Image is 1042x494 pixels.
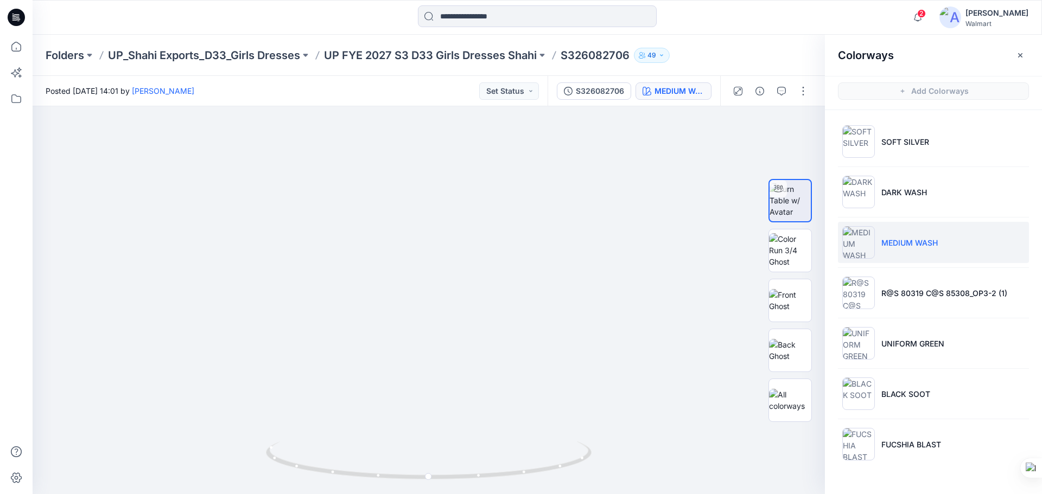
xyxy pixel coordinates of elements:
[881,237,938,248] p: MEDIUM WASH
[965,7,1028,20] div: [PERSON_NAME]
[769,289,811,312] img: Front Ghost
[561,48,630,63] p: S326082706
[881,136,929,147] p: SOFT SILVER
[842,226,875,259] img: MEDIUM WASH
[842,176,875,208] img: DARK WASH
[647,49,656,61] p: 49
[557,82,631,100] button: S326082706
[842,277,875,309] img: R@S 80319 C@S 85308_OP3-2 (1)
[634,48,670,63] button: 49
[770,183,811,217] img: Turn Table w/ Avatar
[324,48,537,63] a: UP FYE 2027 S3 D33 Girls Dresses Shahi
[881,338,944,349] p: UNIFORM GREEN
[132,86,194,95] a: [PERSON_NAME]
[46,85,194,97] span: Posted [DATE] 14:01 by
[881,187,927,198] p: DARK WASH
[636,82,711,100] button: MEDIUM WASH
[838,49,894,62] h2: Colorways
[965,20,1028,28] div: Walmart
[917,9,926,18] span: 2
[881,439,941,450] p: FUCSHIA BLAST
[939,7,961,28] img: avatar
[881,388,930,400] p: BLACK SOOT
[751,82,768,100] button: Details
[655,85,704,97] div: MEDIUM WASH
[108,48,300,63] a: UP_Shahi Exports_D33_Girls Dresses
[881,287,1007,299] p: R@S 80319 C@S 85308_OP3-2 (1)
[842,428,875,460] img: FUCSHIA BLAST
[769,389,811,412] img: All colorways
[769,233,811,267] img: Color Run 3/4 Ghost
[842,377,875,410] img: BLACK SOOT
[46,48,84,63] a: Folders
[769,339,811,362] img: Back Ghost
[576,85,624,97] div: S326082706
[842,125,875,158] img: SOFT SILVER
[842,327,875,360] img: UNIFORM GREEN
